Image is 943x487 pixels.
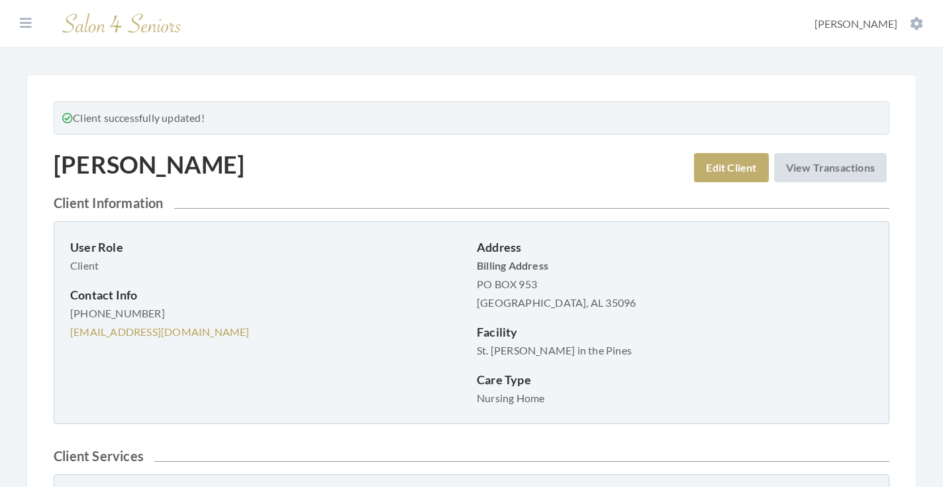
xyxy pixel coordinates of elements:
[70,307,165,319] span: [PHONE_NUMBER]
[70,286,466,304] p: Contact Info
[477,259,548,272] strong: Billing Address
[54,448,889,464] h2: Client Services
[70,238,466,256] p: User Role
[477,323,873,341] p: Facility
[477,370,873,389] p: Care Type
[70,256,466,275] p: Client
[54,195,889,211] h2: Client Information
[54,101,889,135] div: Client successfully updated!
[70,325,250,338] a: [EMAIL_ADDRESS][DOMAIN_NAME]
[815,17,897,30] span: [PERSON_NAME]
[477,256,873,312] p: PO BOX 953 [GEOGRAPHIC_DATA], AL 35096
[694,153,768,182] a: Edit Client
[811,17,927,31] button: [PERSON_NAME]
[54,150,245,179] h1: [PERSON_NAME]
[477,238,873,256] p: Address
[477,341,873,360] p: St. [PERSON_NAME] in the Pines
[477,389,873,407] p: Nursing Home
[774,153,887,182] a: View Transactions
[56,8,188,39] img: Salon 4 Seniors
